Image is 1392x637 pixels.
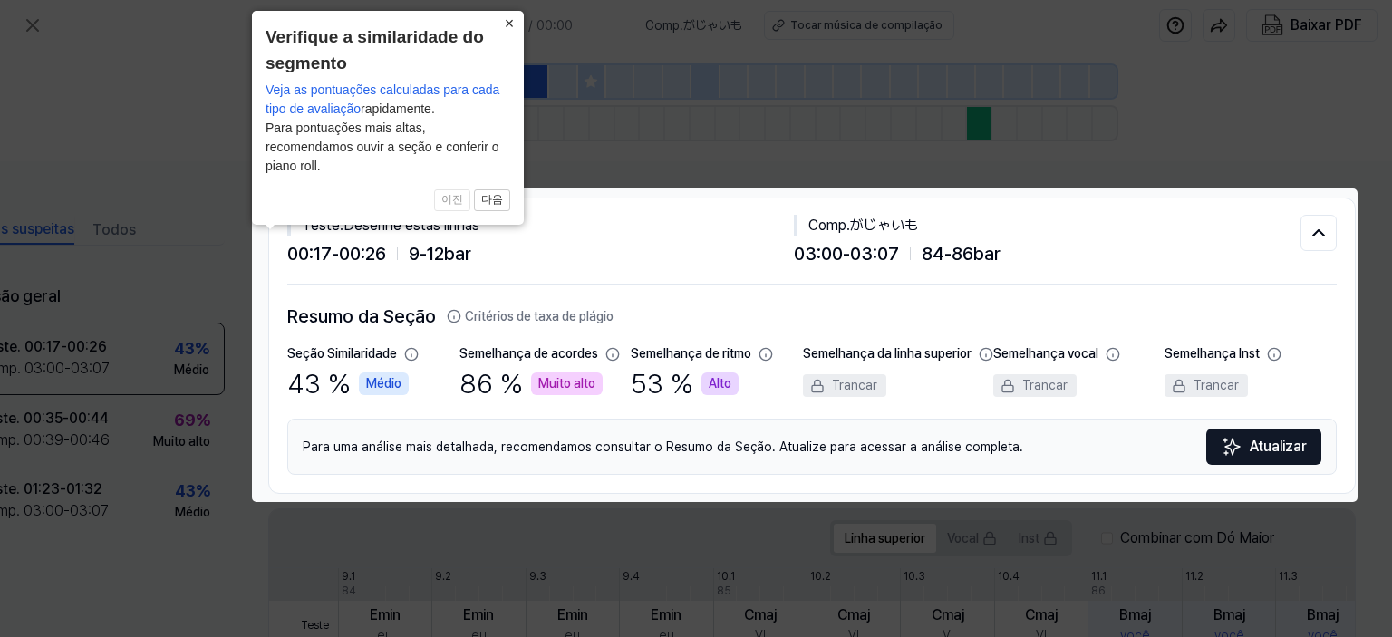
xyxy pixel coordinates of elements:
font: Semelhança Inst [1165,346,1260,361]
font: Desenhe estas linhas [343,217,479,234]
font: Muito alto [538,376,595,391]
font: Comp [808,217,846,234]
font: Teste [302,217,340,234]
font: 00:26 [339,243,386,265]
font: - [944,243,952,265]
font: がじゃいも [850,217,918,234]
font: Atualizar [1250,438,1307,455]
font: Alto [709,376,731,391]
font: 03:07 [850,243,899,265]
font: Verifique a similaridade do segmento [266,27,484,72]
font: Trancar [1022,378,1068,392]
font: 00:17 [287,243,332,265]
font: 다음 [481,193,503,206]
font: - [332,243,339,265]
font: % [671,367,694,400]
font: . [340,217,343,234]
font: . [846,217,850,234]
font: Médio [366,376,401,391]
font: 9 [409,243,420,265]
font: - [420,243,427,265]
button: 이전 [434,189,470,211]
font: Seção Similaridade [287,346,397,361]
font: bar [973,243,1000,265]
font: Critérios de taxa de plágio [465,309,614,323]
font: Semelhança de acordes [459,346,598,361]
font: Resumo da Seção [287,305,436,327]
font: - [843,243,850,265]
button: Atualizar [1206,429,1321,465]
a: BrilhosAtualizar [1206,429,1321,465]
font: 53 [631,367,663,400]
font: Semelhança de ritmo [631,346,751,361]
font: × [505,14,515,33]
button: 다음 [474,189,510,211]
font: % [500,367,524,400]
font: % [328,367,352,400]
font: 12 [427,243,444,265]
font: 이전 [441,193,463,206]
font: rapidamente. [361,101,435,116]
img: Brilhos [1221,436,1242,458]
button: Fechar [495,11,524,36]
font: Trancar [832,378,877,392]
font: Veja as pontuações calculadas para cada tipo de avaliação [266,82,499,116]
font: 03:00 [794,243,843,265]
font: Trancar [1194,378,1239,392]
font: 86 [459,367,493,400]
font: 84 [922,243,944,265]
font: bar [444,243,471,265]
font: 43 [287,367,321,400]
button: Critérios de taxa de plágio [447,307,614,326]
font: 86 [952,243,973,265]
font: Para pontuações mais altas, recomendamos ouvir a seção e conferir o piano roll. [266,121,499,173]
font: Semelhança da linha superior [803,346,971,361]
font: Para uma análise mais detalhada, recomendamos consultar o Resumo da Seção. Atualize para acessar ... [303,439,1023,454]
font: Semelhança vocal [993,346,1098,361]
